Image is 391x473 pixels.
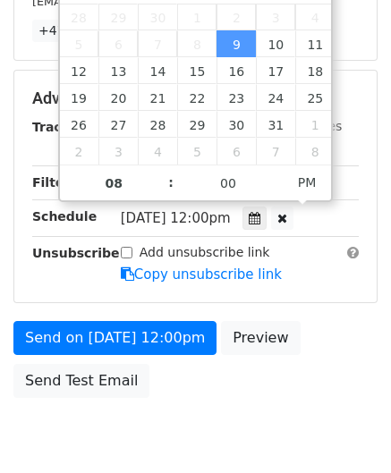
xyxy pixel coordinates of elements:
[32,89,359,108] h5: Advanced
[177,84,217,111] span: October 22, 2025
[60,57,99,84] span: October 12, 2025
[177,111,217,138] span: October 29, 2025
[295,138,335,165] span: November 8, 2025
[177,30,217,57] span: October 8, 2025
[177,138,217,165] span: November 5, 2025
[256,30,295,57] span: October 10, 2025
[138,84,177,111] span: October 21, 2025
[138,4,177,30] span: September 30, 2025
[221,321,300,355] a: Preview
[32,246,120,260] strong: Unsubscribe
[60,138,99,165] span: November 2, 2025
[217,4,256,30] span: October 2, 2025
[121,210,231,226] span: [DATE] 12:00pm
[32,209,97,224] strong: Schedule
[217,84,256,111] span: October 23, 2025
[217,57,256,84] span: October 16, 2025
[60,84,99,111] span: October 19, 2025
[256,57,295,84] span: October 17, 2025
[13,321,217,355] a: Send on [DATE] 12:00pm
[98,138,138,165] span: November 3, 2025
[98,57,138,84] span: October 13, 2025
[138,138,177,165] span: November 4, 2025
[256,84,295,111] span: October 24, 2025
[32,120,92,134] strong: Tracking
[295,84,335,111] span: October 25, 2025
[217,138,256,165] span: November 6, 2025
[60,4,99,30] span: September 28, 2025
[32,20,107,42] a: +47 more
[138,30,177,57] span: October 7, 2025
[138,57,177,84] span: October 14, 2025
[121,266,282,283] a: Copy unsubscribe link
[98,4,138,30] span: September 29, 2025
[217,111,256,138] span: October 30, 2025
[256,4,295,30] span: October 3, 2025
[217,30,256,57] span: October 9, 2025
[177,4,217,30] span: October 1, 2025
[60,111,99,138] span: October 26, 2025
[256,138,295,165] span: November 7, 2025
[98,111,138,138] span: October 27, 2025
[174,165,283,201] input: Minute
[295,111,335,138] span: November 1, 2025
[295,4,335,30] span: October 4, 2025
[302,387,391,473] iframe: Chat Widget
[60,165,169,201] input: Hour
[140,243,270,262] label: Add unsubscribe link
[60,30,99,57] span: October 5, 2025
[295,30,335,57] span: October 11, 2025
[13,364,149,398] a: Send Test Email
[168,165,174,200] span: :
[283,165,332,200] span: Click to toggle
[98,30,138,57] span: October 6, 2025
[32,175,78,190] strong: Filters
[177,57,217,84] span: October 15, 2025
[295,57,335,84] span: October 18, 2025
[98,84,138,111] span: October 20, 2025
[138,111,177,138] span: October 28, 2025
[256,111,295,138] span: October 31, 2025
